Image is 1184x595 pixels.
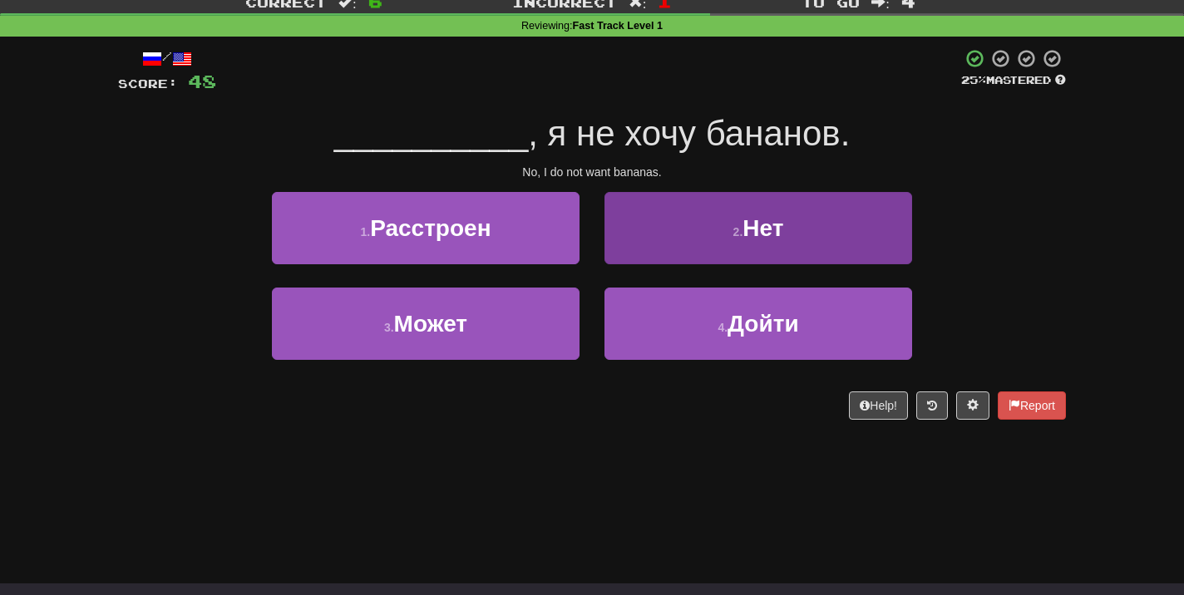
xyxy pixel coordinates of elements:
[742,215,783,241] span: Нет
[728,311,799,337] span: Дойти
[528,114,850,153] span: , я не хочу бананов.
[394,311,467,337] span: Может
[360,225,370,238] small: 1 .
[604,288,912,360] button: 4.Дойти
[961,73,986,86] span: 25 %
[604,192,912,264] button: 2.Нет
[384,321,394,334] small: 3 .
[718,321,728,334] small: 4 .
[998,391,1066,420] button: Report
[118,164,1066,180] div: No, I do not want bananas.
[334,114,529,153] span: __________
[573,20,664,32] strong: Fast Track Level 1
[849,391,908,420] button: Help!
[118,48,216,69] div: /
[272,288,580,360] button: 3.Может
[916,391,948,420] button: Round history (alt+y)
[118,76,178,91] span: Score:
[272,192,580,264] button: 1.Расстроен
[370,215,491,241] span: Расстроен
[733,225,743,238] small: 2 .
[961,73,1066,88] div: Mastered
[188,71,216,91] span: 48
